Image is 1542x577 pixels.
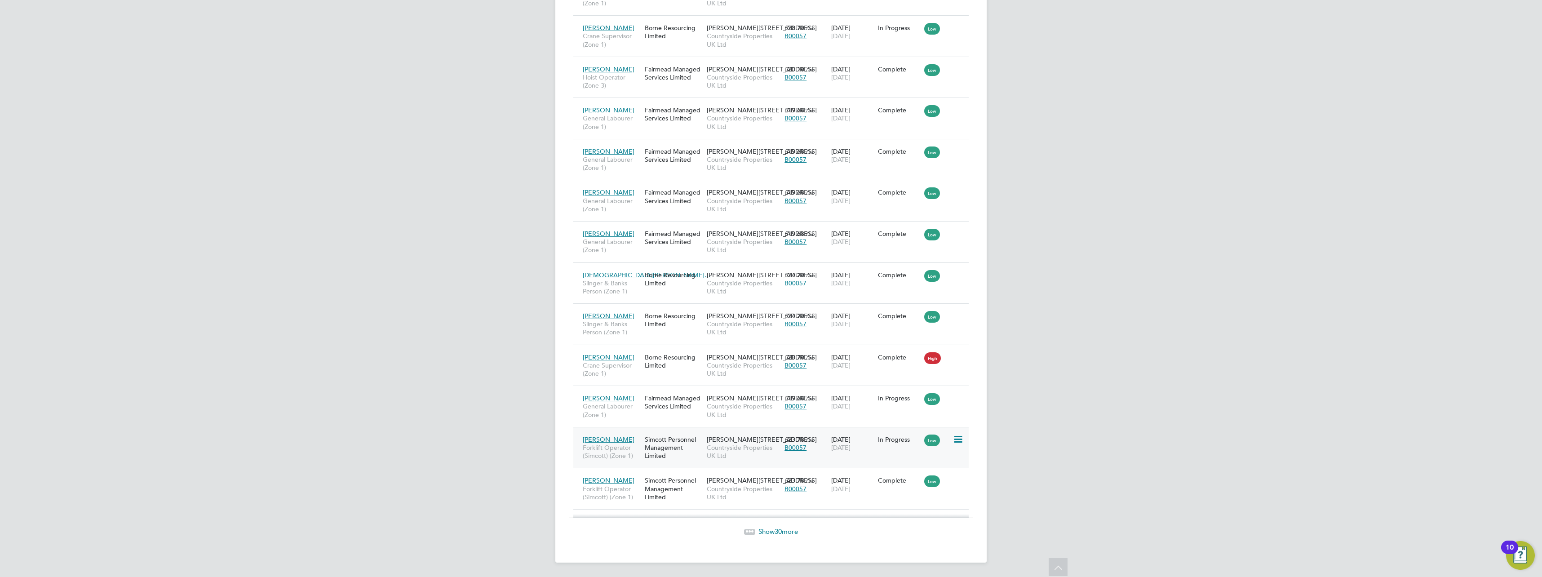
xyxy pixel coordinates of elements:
span: Countryside Properties UK Ltd [707,32,780,48]
span: Countryside Properties UK Ltd [707,197,780,213]
span: [PERSON_NAME] [583,353,634,361]
div: [DATE] [829,307,876,333]
span: £19.68 [784,106,804,114]
span: Low [924,187,940,199]
span: £19.68 [784,394,804,402]
span: Low [924,475,940,487]
span: High [924,352,941,364]
div: Complete [878,65,920,73]
span: B00057 [784,73,806,81]
a: [PERSON_NAME]General Labourer (Zone 1)Fairmead Managed Services Limited[PERSON_NAME][STREET_ADDRE... [580,101,969,109]
span: [PERSON_NAME] [583,65,634,73]
div: [DATE] [829,184,876,209]
span: £28.70 [784,24,804,32]
span: General Labourer (Zone 1) [583,155,640,172]
span: Countryside Properties UK Ltd [707,155,780,172]
div: Simcott Personnel Management Limited [642,472,705,506]
div: Fairmead Managed Services Limited [642,102,705,127]
span: [PERSON_NAME] [583,394,634,402]
span: Countryside Properties UK Ltd [707,279,780,295]
span: [DATE] [831,114,851,122]
span: [PERSON_NAME][STREET_ADDRESS] [707,230,817,238]
div: Fairmead Managed Services Limited [642,143,705,168]
span: [PERSON_NAME] [583,106,634,114]
span: Show more [758,527,798,536]
span: Forklift Operator (Simcott) (Zone 1) [583,444,640,460]
div: Complete [878,106,920,114]
span: Crane Supervisor (Zone 1) [583,32,640,48]
span: Countryside Properties UK Ltd [707,73,780,89]
div: Complete [878,271,920,279]
span: [PERSON_NAME] [583,24,634,32]
span: Forklift Operator (Simcott) (Zone 1) [583,485,640,501]
span: [PERSON_NAME] [583,312,634,320]
span: / hr [806,231,814,237]
span: / hr [806,313,814,320]
div: Complete [878,353,920,361]
span: / hr [806,189,814,196]
span: £28.70 [784,353,804,361]
span: / hr [806,66,814,73]
span: Low [924,393,940,405]
span: £20.10 [784,65,804,73]
div: [DATE] [829,143,876,168]
span: Countryside Properties UK Ltd [707,485,780,501]
a: [PERSON_NAME]Forklift Operator (Simcott) (Zone 1)Simcott Personnel Management Limited[PERSON_NAME... [580,471,969,479]
span: [PERSON_NAME][STREET_ADDRESS] [707,271,817,279]
span: / hr [806,354,814,361]
span: / hr [806,148,814,155]
a: [PERSON_NAME]General Labourer (Zone 1)Fairmead Managed Services Limited[PERSON_NAME][STREET_ADDRE... [580,142,969,150]
span: Low [924,146,940,158]
div: [DATE] [829,102,876,127]
span: Slinger & Banks Person (Zone 1) [583,279,640,295]
div: Borne Resourcing Limited [642,266,705,292]
div: Simcott Personnel Management Limited [642,431,705,465]
div: Fairmead Managed Services Limited [642,390,705,415]
span: [DATE] [831,320,851,328]
span: General Labourer (Zone 1) [583,114,640,130]
span: [PERSON_NAME][STREET_ADDRESS] [707,65,817,73]
a: [PERSON_NAME]Crane Supervisor (Zone 1)Borne Resourcing Limited[PERSON_NAME][STREET_ADDRESS]Countr... [580,19,969,27]
a: [PERSON_NAME]General Labourer (Zone 1)Fairmead Managed Services Limited[PERSON_NAME][STREET_ADDRE... [580,225,969,232]
span: General Labourer (Zone 1) [583,197,640,213]
span: B00057 [784,361,806,369]
span: Countryside Properties UK Ltd [707,114,780,130]
button: Open Resource Center, 10 new notifications [1506,541,1535,570]
div: [DATE] [829,431,876,456]
div: Fairmead Managed Services Limited [642,184,705,209]
span: £19.68 [784,230,804,238]
span: [DATE] [831,361,851,369]
span: [PERSON_NAME] [583,230,634,238]
span: Crane Supervisor (Zone 1) [583,361,640,377]
span: [PERSON_NAME][STREET_ADDRESS] [707,476,817,484]
span: Countryside Properties UK Ltd [707,402,780,418]
a: [PERSON_NAME]Crane Supervisor (Zone 1)Borne Resourcing Limited[PERSON_NAME][STREET_ADDRESS]Countr... [580,348,969,356]
div: [DATE] [829,19,876,44]
span: £23.78 [784,476,804,484]
span: Countryside Properties UK Ltd [707,238,780,254]
span: [DATE] [831,444,851,452]
span: Hoist Operator (Zone 3) [583,73,640,89]
span: B00057 [784,155,806,164]
span: Low [924,105,940,117]
span: Low [924,435,940,446]
span: [PERSON_NAME][STREET_ADDRESS] [707,394,817,402]
div: [DATE] [829,349,876,374]
span: [PERSON_NAME][STREET_ADDRESS] [707,106,817,114]
span: B00057 [784,114,806,122]
div: Complete [878,476,920,484]
span: / hr [806,107,814,114]
span: Slinger & Banks Person (Zone 1) [583,320,640,336]
a: [PERSON_NAME]Forklift Operator (Simcott) (Zone 1)Simcott Personnel Management Limited[PERSON_NAME... [580,431,969,438]
span: B00057 [784,402,806,410]
div: Borne Resourcing Limited [642,19,705,44]
span: B00057 [784,320,806,328]
div: [DATE] [829,390,876,415]
span: [PERSON_NAME] [583,147,634,155]
span: Countryside Properties UK Ltd [707,444,780,460]
span: Countryside Properties UK Ltd [707,361,780,377]
span: [DATE] [831,402,851,410]
span: / hr [806,272,814,279]
span: [PERSON_NAME][STREET_ADDRESS] [707,188,817,196]
span: General Labourer (Zone 1) [583,402,640,418]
